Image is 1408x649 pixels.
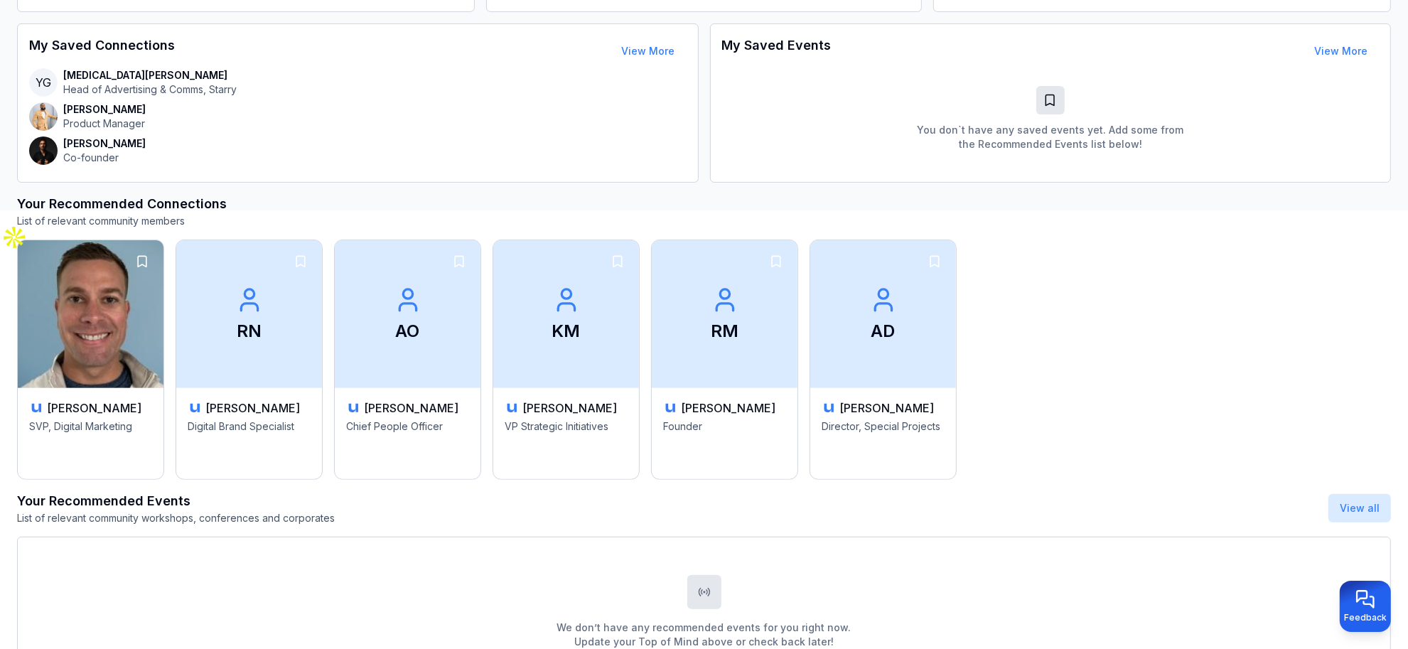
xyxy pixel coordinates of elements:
p: VP Strategic Initiatives [505,419,628,465]
button: View More [1303,37,1379,65]
p: RM [711,320,738,343]
button: View More [611,37,687,65]
h3: [PERSON_NAME] [205,399,300,417]
p: AO [396,320,420,343]
h3: Your Recommended Events [17,491,335,511]
p: Co-founder [63,151,146,165]
p: Director, Special Projects [822,419,945,465]
p: [PERSON_NAME] [63,136,146,151]
h3: My Saved Events [722,36,832,67]
h3: My Saved Connections [29,36,175,67]
span: Feedback [1344,612,1387,623]
img: contact-avatar [29,136,58,165]
p: AD [871,320,896,343]
img: Nick Kelley [18,240,163,388]
a: View More [1314,45,1367,57]
h3: [PERSON_NAME] [47,399,141,417]
h3: [PERSON_NAME] [364,399,458,417]
p: SVP, Digital Marketing [29,419,152,465]
p: Product Manager [63,117,146,131]
p: Chief People Officer [346,419,469,465]
p: List of relevant community workshops, conferences and corporates [17,511,335,525]
p: You don`t have any saved events yet. Add some from the Recommended Events list below! [908,123,1193,151]
button: View all [1328,494,1391,522]
h3: [PERSON_NAME] [839,399,934,417]
p: Digital Brand Specialist [188,419,311,465]
a: View all [1340,502,1380,514]
p: Head of Advertising & Comms, Starry [63,82,237,97]
h3: [PERSON_NAME] [681,399,775,417]
p: [PERSON_NAME] [63,102,146,117]
h3: Your Recommended Connections [17,194,1391,214]
img: contact-avatar [29,102,58,131]
p: We don’t have any recommended events for you right now. Update your Top of Mind above or check ba... [557,621,851,649]
p: KM [552,320,581,343]
button: Provide feedback [1340,581,1391,632]
span: YG [29,68,58,97]
p: RN [237,320,262,343]
p: [MEDICAL_DATA][PERSON_NAME] [63,68,237,82]
p: Founder [663,419,786,465]
h3: [PERSON_NAME] [522,399,617,417]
